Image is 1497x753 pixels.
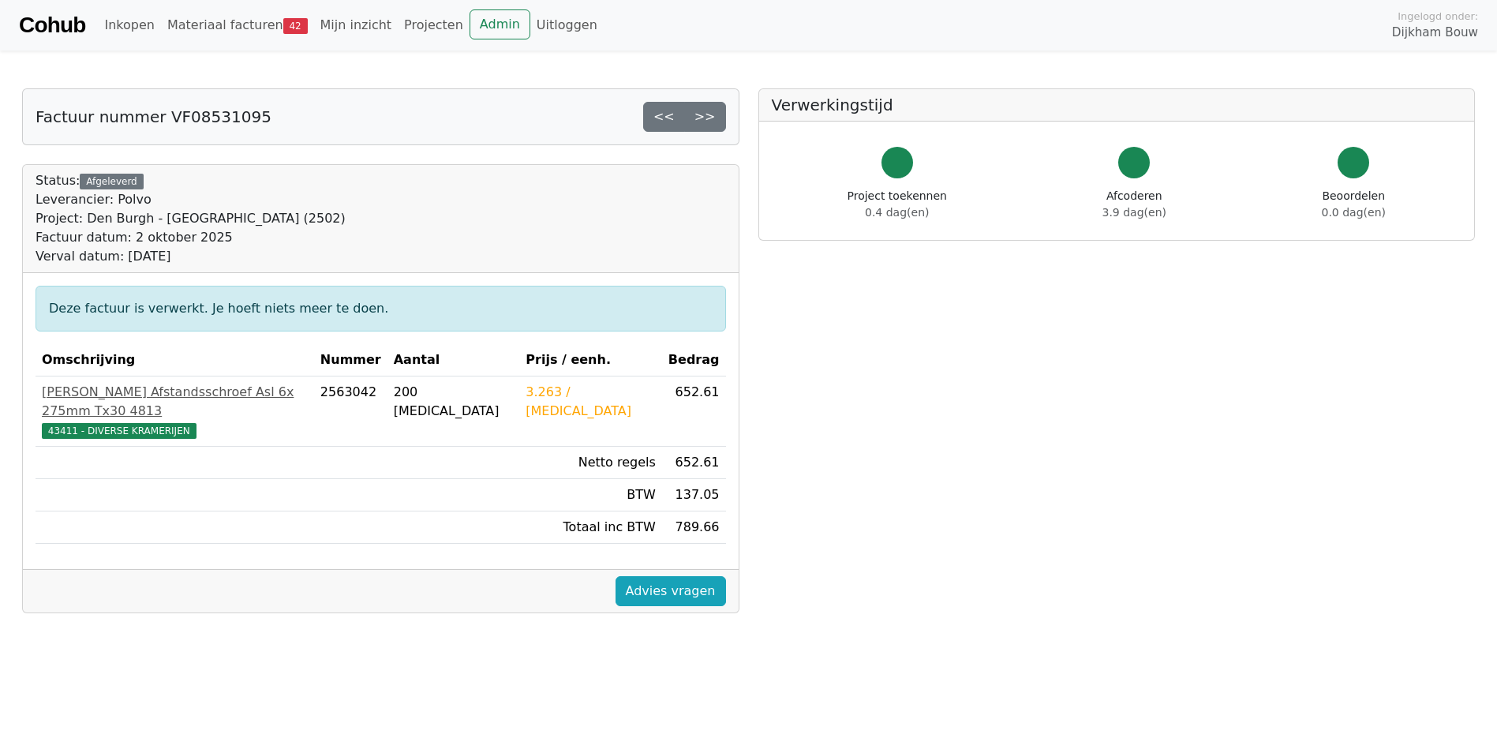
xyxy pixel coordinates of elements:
[387,344,520,376] th: Aantal
[36,228,346,247] div: Factuur datum: 2 oktober 2025
[662,344,726,376] th: Bedrag
[662,447,726,479] td: 652.61
[1392,24,1478,42] span: Dijkham Bouw
[470,9,530,39] a: Admin
[98,9,160,41] a: Inkopen
[36,171,346,266] div: Status:
[1322,188,1386,221] div: Beoordelen
[519,344,662,376] th: Prijs / eenh.
[684,102,726,132] a: >>
[530,9,604,41] a: Uitloggen
[161,9,314,41] a: Materiaal facturen42
[526,383,656,421] div: 3.263 / [MEDICAL_DATA]
[314,376,387,447] td: 2563042
[42,423,196,439] span: 43411 - DIVERSE KRAMERIJEN
[519,447,662,479] td: Netto regels
[36,209,346,228] div: Project: Den Burgh - [GEOGRAPHIC_DATA] (2502)
[1398,9,1478,24] span: Ingelogd onder:
[36,107,271,126] h5: Factuur nummer VF08531095
[519,511,662,544] td: Totaal inc BTW
[643,102,685,132] a: <<
[519,479,662,511] td: BTW
[616,576,726,606] a: Advies vragen
[1322,206,1386,219] span: 0.0 dag(en)
[36,286,726,332] div: Deze factuur is verwerkt. Je hoeft niets meer te doen.
[772,96,1462,114] h5: Verwerkingstijd
[36,247,346,266] div: Verval datum: [DATE]
[662,376,726,447] td: 652.61
[848,188,947,221] div: Project toekennen
[394,383,514,421] div: 200 [MEDICAL_DATA]
[865,206,929,219] span: 0.4 dag(en)
[662,479,726,511] td: 137.05
[42,383,308,421] div: [PERSON_NAME] Afstandsschroef Asl 6x 275mm Tx30 4813
[80,174,143,189] div: Afgeleverd
[19,6,85,44] a: Cohub
[36,190,346,209] div: Leverancier: Polvo
[1102,206,1166,219] span: 3.9 dag(en)
[42,383,308,440] a: [PERSON_NAME] Afstandsschroef Asl 6x 275mm Tx30 481343411 - DIVERSE KRAMERIJEN
[662,511,726,544] td: 789.66
[283,18,308,34] span: 42
[1102,188,1166,221] div: Afcoderen
[36,344,314,376] th: Omschrijving
[314,344,387,376] th: Nummer
[314,9,399,41] a: Mijn inzicht
[398,9,470,41] a: Projecten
